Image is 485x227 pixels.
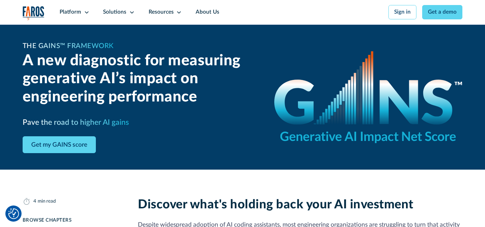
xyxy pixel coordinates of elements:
[274,51,462,143] img: GAINS - the Generative AI Impact Net Score logo
[23,117,129,128] h3: Pave the road to higher AI gains
[103,8,126,16] div: Solutions
[23,136,96,153] a: Get my GAINS score
[388,5,417,19] a: Sign in
[23,52,258,106] h2: A new diagnostic for measuring generative AI’s impact on engineering performance
[38,198,56,205] div: min read
[23,217,122,224] div: Browse Chapters
[8,208,19,219] img: Revisit consent button
[149,8,174,16] div: Resources
[23,41,114,52] h1: The GAINS™ Framework
[422,5,463,19] a: Get a demo
[60,8,81,16] div: Platform
[33,198,36,205] div: 4
[23,6,45,20] a: home
[8,208,19,219] button: Cookie Settings
[138,197,462,212] h2: Discover what's holding back your AI investment
[23,6,45,20] img: Logo of the analytics and reporting company Faros.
